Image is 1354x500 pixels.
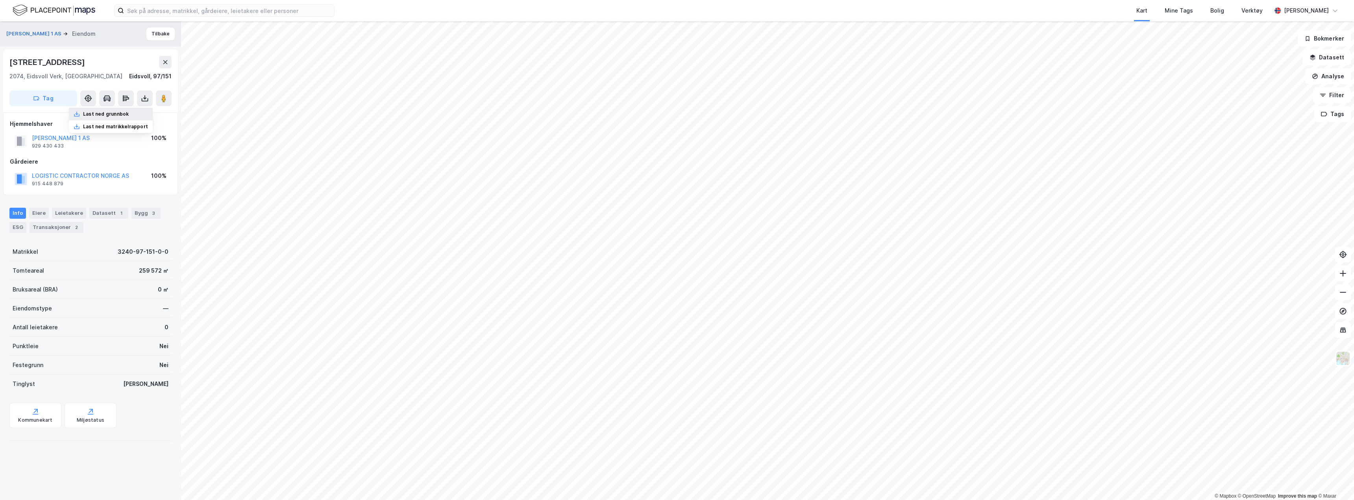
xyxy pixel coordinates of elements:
[1284,6,1329,15] div: [PERSON_NAME]
[9,56,87,68] div: [STREET_ADDRESS]
[117,209,125,217] div: 1
[139,266,168,275] div: 259 572 ㎡
[1315,462,1354,500] iframe: Chat Widget
[159,341,168,351] div: Nei
[30,222,83,233] div: Transaksjoner
[13,247,38,256] div: Matrikkel
[1241,6,1263,15] div: Verktøy
[10,157,171,166] div: Gårdeiere
[13,4,95,17] img: logo.f888ab2527a4732fd821a326f86c7f29.svg
[32,143,64,149] div: 929 430 433
[1314,106,1351,122] button: Tags
[83,124,148,130] div: Last ned matrikkelrapport
[123,379,168,389] div: [PERSON_NAME]
[6,30,63,38] button: [PERSON_NAME] 1 AS
[1136,6,1147,15] div: Kart
[1165,6,1193,15] div: Mine Tags
[129,72,172,81] div: Eidsvoll, 97/151
[89,208,128,219] div: Datasett
[1278,493,1317,499] a: Improve this map
[150,209,157,217] div: 3
[159,360,168,370] div: Nei
[131,208,161,219] div: Bygg
[163,304,168,313] div: —
[77,417,104,423] div: Miljøstatus
[1215,493,1236,499] a: Mapbox
[1336,351,1350,366] img: Z
[1313,87,1351,103] button: Filter
[32,181,63,187] div: 915 448 879
[29,208,49,219] div: Eiere
[9,90,77,106] button: Tag
[146,28,175,40] button: Tilbake
[13,360,43,370] div: Festegrunn
[9,222,26,233] div: ESG
[1210,6,1224,15] div: Bolig
[13,341,39,351] div: Punktleie
[165,323,168,332] div: 0
[52,208,86,219] div: Leietakere
[1298,31,1351,46] button: Bokmerker
[124,5,334,17] input: Søk på adresse, matrikkel, gårdeiere, leietakere eller personer
[10,119,171,129] div: Hjemmelshaver
[18,417,52,423] div: Kommunekart
[1305,68,1351,84] button: Analyse
[118,247,168,256] div: 3240-97-151-0-0
[158,285,168,294] div: 0 ㎡
[1238,493,1276,499] a: OpenStreetMap
[151,133,166,143] div: 100%
[13,379,35,389] div: Tinglyst
[72,223,80,231] div: 2
[9,72,122,81] div: 2074, Eidsvoll Verk, [GEOGRAPHIC_DATA]
[9,208,26,219] div: Info
[151,171,166,181] div: 100%
[72,29,96,39] div: Eiendom
[13,323,58,332] div: Antall leietakere
[13,266,44,275] div: Tomteareal
[13,285,58,294] div: Bruksareal (BRA)
[1315,462,1354,500] div: Kontrollprogram for chat
[83,111,129,117] div: Last ned grunnbok
[1303,50,1351,65] button: Datasett
[13,304,52,313] div: Eiendomstype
